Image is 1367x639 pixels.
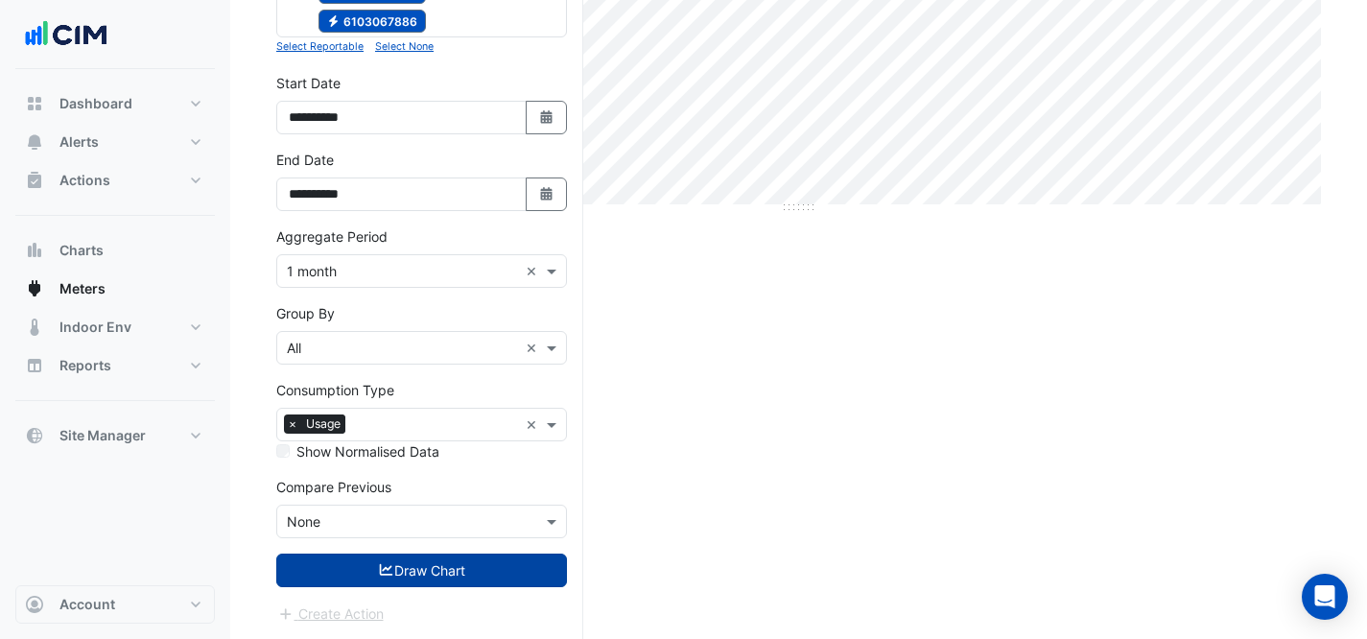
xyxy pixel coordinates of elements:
[23,15,109,54] img: Company Logo
[25,318,44,337] app-icon: Indoor Env
[276,150,334,170] label: End Date
[375,37,434,55] button: Select None
[59,241,104,260] span: Charts
[526,261,542,281] span: Clear
[25,132,44,152] app-icon: Alerts
[25,279,44,298] app-icon: Meters
[296,441,439,461] label: Show Normalised Data
[284,414,301,434] span: ×
[25,356,44,375] app-icon: Reports
[1302,574,1348,620] div: Open Intercom Messenger
[375,40,434,53] small: Select None
[15,84,215,123] button: Dashboard
[276,303,335,323] label: Group By
[326,13,341,28] fa-icon: Electricity
[15,161,215,200] button: Actions
[59,94,132,113] span: Dashboard
[15,308,215,346] button: Indoor Env
[15,123,215,161] button: Alerts
[59,171,110,190] span: Actions
[15,270,215,308] button: Meters
[538,186,555,202] fa-icon: Select Date
[25,94,44,113] app-icon: Dashboard
[276,37,364,55] button: Select Reportable
[276,40,364,53] small: Select Reportable
[276,554,567,587] button: Draw Chart
[318,10,427,33] span: 6103067886
[59,279,106,298] span: Meters
[526,338,542,358] span: Clear
[538,109,555,126] fa-icon: Select Date
[15,231,215,270] button: Charts
[15,416,215,455] button: Site Manager
[59,132,99,152] span: Alerts
[59,318,131,337] span: Indoor Env
[276,380,394,400] label: Consumption Type
[526,414,542,435] span: Clear
[15,346,215,385] button: Reports
[276,73,341,93] label: Start Date
[59,356,111,375] span: Reports
[25,171,44,190] app-icon: Actions
[25,241,44,260] app-icon: Charts
[25,426,44,445] app-icon: Site Manager
[301,414,345,434] span: Usage
[59,595,115,614] span: Account
[59,426,146,445] span: Site Manager
[15,585,215,624] button: Account
[276,477,391,497] label: Compare Previous
[276,604,385,621] app-escalated-ticket-create-button: Please draw the charts first
[276,226,388,247] label: Aggregate Period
